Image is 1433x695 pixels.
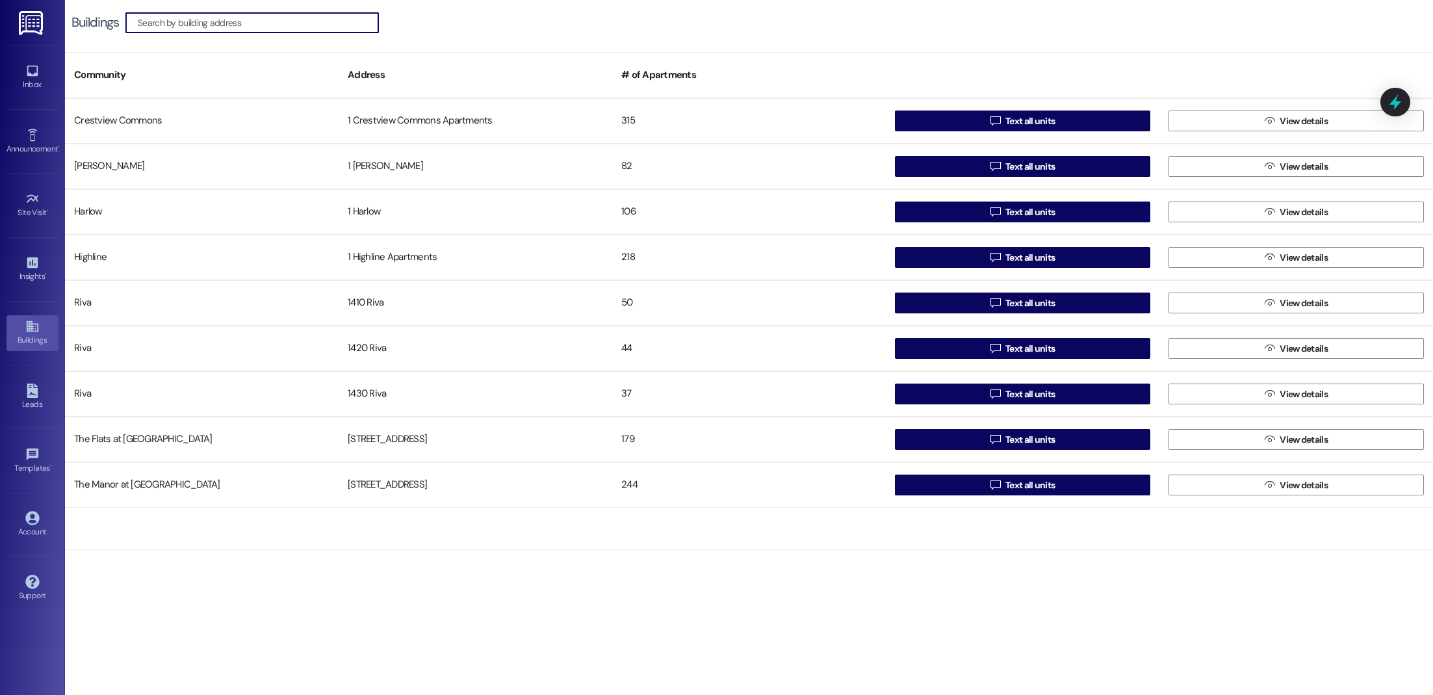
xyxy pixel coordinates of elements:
[1265,298,1274,308] i: 
[6,252,58,287] a: Insights •
[1280,433,1328,447] span: View details
[1168,429,1424,450] button: View details
[1005,251,1055,265] span: Text all units
[612,108,886,134] div: 315
[1265,389,1274,399] i: 
[1280,479,1328,492] span: View details
[339,290,612,316] div: 1410 Riva
[1265,343,1274,354] i: 
[1265,252,1274,263] i: 
[1168,247,1424,268] button: View details
[990,343,1000,354] i: 
[1280,114,1328,128] span: View details
[339,108,612,134] div: 1 Crestview Commons Apartments
[6,315,58,350] a: Buildings
[138,14,378,32] input: Search by building address
[339,381,612,407] div: 1430 Riva
[612,335,886,361] div: 44
[612,153,886,179] div: 82
[45,270,47,279] span: •
[1280,342,1328,356] span: View details
[1280,251,1328,265] span: View details
[65,108,339,134] div: Crestview Commons
[612,381,886,407] div: 37
[612,59,886,91] div: # of Apartments
[895,111,1150,131] button: Text all units
[1265,207,1274,217] i: 
[612,290,886,316] div: 50
[1168,475,1424,495] button: View details
[339,59,612,91] div: Address
[1168,293,1424,313] button: View details
[50,462,52,471] span: •
[895,429,1150,450] button: Text all units
[990,434,1000,445] i: 
[19,11,45,35] img: ResiDesk Logo
[1168,202,1424,222] button: View details
[6,443,58,479] a: Templates •
[65,426,339,452] div: The Flats at [GEOGRAPHIC_DATA]
[1005,479,1055,492] span: Text all units
[612,472,886,498] div: 244
[339,244,612,270] div: 1 Highline Apartments
[990,116,1000,126] i: 
[1265,116,1274,126] i: 
[1265,480,1274,490] i: 
[1280,160,1328,174] span: View details
[1168,384,1424,404] button: View details
[990,161,1000,172] i: 
[1005,296,1055,310] span: Text all units
[1005,160,1055,174] span: Text all units
[1005,433,1055,447] span: Text all units
[65,472,339,498] div: The Manor at [GEOGRAPHIC_DATA]
[1168,111,1424,131] button: View details
[71,16,119,29] div: Buildings
[6,507,58,542] a: Account
[895,247,1150,268] button: Text all units
[1005,205,1055,219] span: Text all units
[895,202,1150,222] button: Text all units
[1005,387,1055,401] span: Text all units
[65,199,339,225] div: Harlow
[6,60,58,95] a: Inbox
[6,380,58,415] a: Leads
[65,59,339,91] div: Community
[990,207,1000,217] i: 
[58,142,60,151] span: •
[895,338,1150,359] button: Text all units
[1280,387,1328,401] span: View details
[990,298,1000,308] i: 
[1280,205,1328,219] span: View details
[612,426,886,452] div: 179
[65,153,339,179] div: [PERSON_NAME]
[895,384,1150,404] button: Text all units
[1005,342,1055,356] span: Text all units
[990,252,1000,263] i: 
[990,389,1000,399] i: 
[612,244,886,270] div: 218
[1265,161,1274,172] i: 
[47,206,49,215] span: •
[339,426,612,452] div: [STREET_ADDRESS]
[339,472,612,498] div: [STREET_ADDRESS]
[1005,114,1055,128] span: Text all units
[1168,338,1424,359] button: View details
[65,290,339,316] div: Riva
[1265,434,1274,445] i: 
[339,335,612,361] div: 1420 Riva
[339,153,612,179] div: 1 [PERSON_NAME]
[895,475,1150,495] button: Text all units
[6,571,58,606] a: Support
[6,188,58,223] a: Site Visit •
[65,381,339,407] div: Riva
[65,244,339,270] div: Highline
[612,199,886,225] div: 106
[895,156,1150,177] button: Text all units
[65,335,339,361] div: Riva
[990,480,1000,490] i: 
[895,293,1150,313] button: Text all units
[339,199,612,225] div: 1 Harlow
[1168,156,1424,177] button: View details
[1280,296,1328,310] span: View details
